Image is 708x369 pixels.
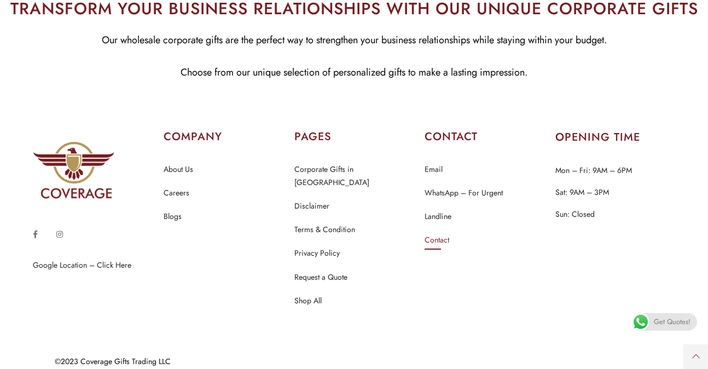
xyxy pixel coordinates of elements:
[555,159,675,225] p: Mon – Fri: 9AM – 6PM Sat: 9AM – 3PM Sun: Closed
[425,129,544,145] h2: CONTACT
[164,163,193,177] a: About Us
[294,199,329,214] a: Disclaimer
[164,186,189,200] a: Careers
[555,132,675,143] h2: OPENING TIME
[294,294,322,308] a: Shop All
[8,32,700,49] p: Our wholesale corporate gifts are the perfect way to strengthen your business relationships while...
[294,223,355,237] a: Terms & Condition
[294,270,347,285] a: Request a Quote
[425,163,443,177] a: Email
[425,210,451,224] a: Landline
[33,260,131,270] a: Google Location – Click Here
[8,64,700,81] p: Choose from our unique selection of personalized gifts to make a lasting impression.
[654,313,690,331] span: Get Quotes!
[294,246,340,261] a: Privacy Policy
[425,233,449,247] a: Contact
[425,186,503,200] a: WhatsApp – For Urgent
[164,129,283,145] h2: COMPANY
[294,129,414,145] h2: PAGES
[164,210,182,224] a: Blogs
[55,358,637,365] div: ©2023 Coverage Gifts Trading LLC
[294,163,414,190] a: Corporate Gifts in [GEOGRAPHIC_DATA]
